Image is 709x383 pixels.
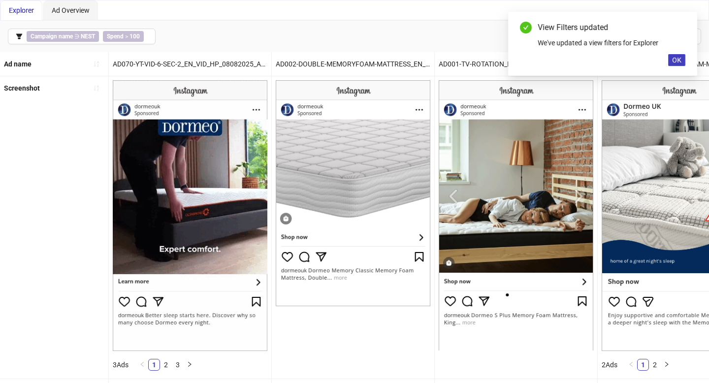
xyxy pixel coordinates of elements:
span: OK [672,56,681,64]
a: Close [675,22,685,32]
div: We've updated a view filters for Explorer [538,37,685,48]
span: check-circle [520,22,532,33]
button: OK [668,54,685,66]
div: View Filters updated [538,22,685,33]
